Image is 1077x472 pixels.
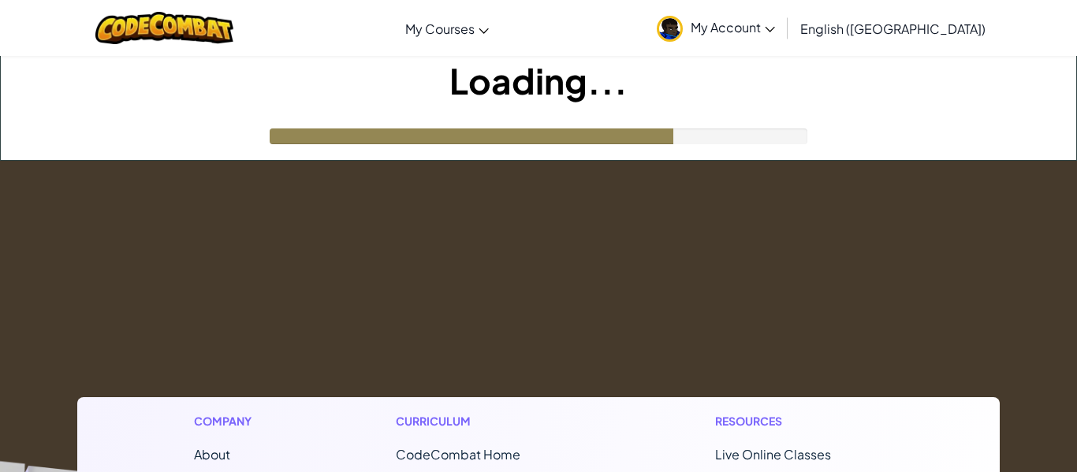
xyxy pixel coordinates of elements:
[800,20,986,37] span: English ([GEOGRAPHIC_DATA])
[792,7,993,50] a: English ([GEOGRAPHIC_DATA])
[95,12,233,44] img: CodeCombat logo
[396,446,520,463] span: CodeCombat Home
[1,56,1076,105] h1: Loading...
[715,446,831,463] a: Live Online Classes
[194,413,267,429] h1: Company
[396,413,587,429] h1: Curriculum
[657,16,683,42] img: avatar
[397,7,497,50] a: My Courses
[405,20,475,37] span: My Courses
[194,446,230,463] a: About
[649,3,783,53] a: My Account
[691,19,775,35] span: My Account
[715,413,883,429] h1: Resources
